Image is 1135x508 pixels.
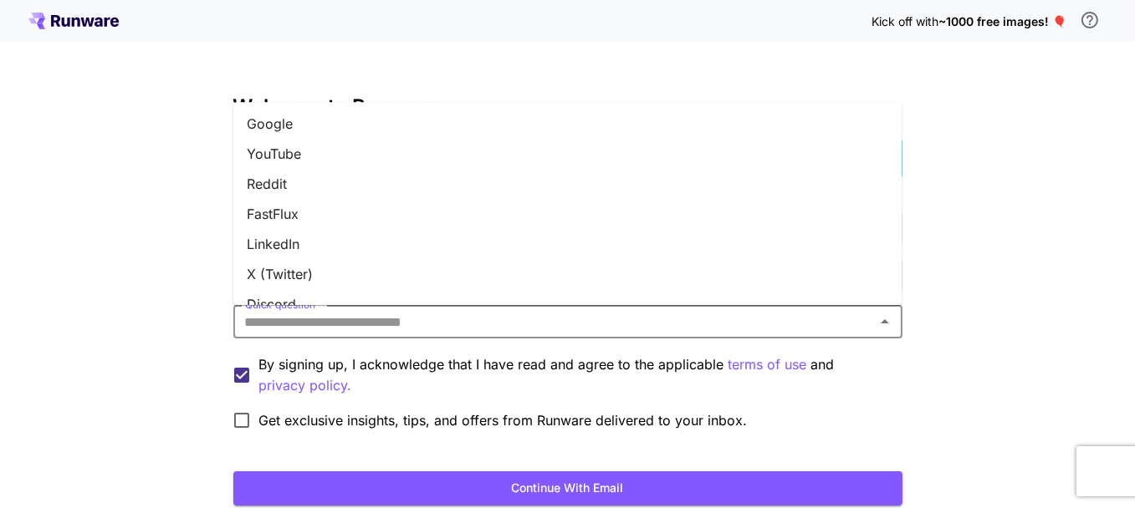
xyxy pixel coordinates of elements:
li: Google [233,109,902,139]
span: ~1000 free images! 🎈 [938,14,1066,28]
li: X (Twitter) [233,259,902,289]
button: By signing up, I acknowledge that I have read and agree to the applicable terms of use and [259,375,352,396]
p: privacy policy. [259,375,352,396]
button: Close [873,310,897,333]
button: In order to qualify for free credit, you need to sign up with a business email address and click ... [1073,3,1107,37]
button: By signing up, I acknowledge that I have read and agree to the applicable and privacy policy. [729,354,807,375]
li: Reddit [233,169,902,199]
button: Continue with email [233,471,902,505]
li: Discord [233,289,902,319]
li: LinkedIn [233,229,902,259]
span: Kick off with [872,14,938,28]
p: terms of use [729,354,807,375]
h3: Welcome to Runware [233,95,902,119]
span: Get exclusive insights, tips, and offers from Runware delivered to your inbox. [259,410,748,430]
li: FastFlux [233,199,902,229]
li: YouTube [233,139,902,169]
p: By signing up, I acknowledge that I have read and agree to the applicable and [259,354,889,396]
